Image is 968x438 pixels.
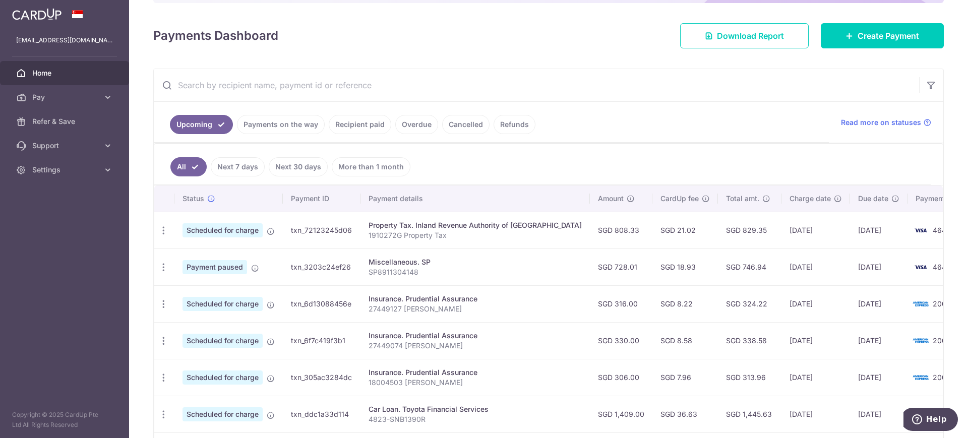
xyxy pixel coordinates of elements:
[726,194,759,204] span: Total amt.
[933,226,949,234] span: 4641
[841,117,931,128] a: Read more on statuses
[170,115,233,134] a: Upcoming
[183,334,263,348] span: Scheduled for charge
[283,185,360,212] th: Payment ID
[781,396,850,432] td: [DATE]
[283,285,360,322] td: txn_6d13088456e
[850,322,907,359] td: [DATE]
[442,115,490,134] a: Cancelled
[718,359,781,396] td: SGD 313.96
[933,336,951,345] span: 2002
[652,359,718,396] td: SGD 7.96
[660,194,699,204] span: CardUp fee
[32,116,99,127] span: Refer & Save
[590,285,652,322] td: SGD 316.00
[183,370,263,385] span: Scheduled for charge
[858,194,888,204] span: Due date
[781,359,850,396] td: [DATE]
[850,396,907,432] td: [DATE]
[652,322,718,359] td: SGD 8.58
[237,115,325,134] a: Payments on the way
[718,285,781,322] td: SGD 324.22
[369,220,582,230] div: Property Tax. Inland Revenue Authority of [GEOGRAPHIC_DATA]
[590,322,652,359] td: SGD 330.00
[821,23,944,48] a: Create Payment
[283,212,360,248] td: txn_72123245d06
[718,212,781,248] td: SGD 829.35
[717,30,784,42] span: Download Report
[183,297,263,311] span: Scheduled for charge
[850,359,907,396] td: [DATE]
[841,117,921,128] span: Read more on statuses
[781,322,850,359] td: [DATE]
[911,371,931,384] img: Bank Card
[269,157,328,176] a: Next 30 days
[911,335,931,347] img: Bank Card
[153,27,278,45] h4: Payments Dashboard
[652,396,718,432] td: SGD 36.63
[858,30,919,42] span: Create Payment
[283,359,360,396] td: txn_305ac3284dc
[369,378,582,388] p: 18004503 [PERSON_NAME]
[933,373,951,382] span: 2002
[12,8,62,20] img: CardUp
[332,157,410,176] a: More than 1 month
[590,359,652,396] td: SGD 306.00
[680,23,809,48] a: Download Report
[283,396,360,432] td: txn_ddc1a33d114
[933,299,951,308] span: 2002
[590,248,652,285] td: SGD 728.01
[329,115,391,134] a: Recipient paid
[32,92,99,102] span: Pay
[170,157,207,176] a: All
[183,194,204,204] span: Status
[652,248,718,285] td: SGD 18.93
[183,260,247,274] span: Payment paused
[781,248,850,285] td: [DATE]
[850,285,907,322] td: [DATE]
[369,404,582,414] div: Car Loan. Toyota Financial Services
[32,68,99,78] span: Home
[494,115,535,134] a: Refunds
[911,298,931,310] img: Bank Card
[590,212,652,248] td: SGD 808.33
[369,257,582,267] div: Miscellaneous. SP
[903,408,958,433] iframe: Opens a widget where you can find more information
[933,263,949,271] span: 4641
[790,194,831,204] span: Charge date
[911,224,931,236] img: Bank Card
[369,414,582,424] p: 4823-SNB1390R
[369,294,582,304] div: Insurance. Prudential Assurance
[718,322,781,359] td: SGD 338.58
[369,267,582,277] p: SP8911304148
[718,248,781,285] td: SGD 746.94
[652,285,718,322] td: SGD 8.22
[369,230,582,240] p: 1910272G Property Tax
[183,223,263,237] span: Scheduled for charge
[781,285,850,322] td: [DATE]
[16,35,113,45] p: [EMAIL_ADDRESS][DOMAIN_NAME]
[369,367,582,378] div: Insurance. Prudential Assurance
[183,407,263,421] span: Scheduled for charge
[598,194,624,204] span: Amount
[850,248,907,285] td: [DATE]
[652,212,718,248] td: SGD 21.02
[850,212,907,248] td: [DATE]
[395,115,438,134] a: Overdue
[718,396,781,432] td: SGD 1,445.63
[283,248,360,285] td: txn_3203c24ef26
[590,396,652,432] td: SGD 1,409.00
[369,341,582,351] p: 27449074 [PERSON_NAME]
[211,157,265,176] a: Next 7 days
[283,322,360,359] td: txn_6f7c419f3b1
[360,185,590,212] th: Payment details
[911,261,931,273] img: Bank Card
[32,165,99,175] span: Settings
[32,141,99,151] span: Support
[369,304,582,314] p: 27449127 [PERSON_NAME]
[369,331,582,341] div: Insurance. Prudential Assurance
[154,69,919,101] input: Search by recipient name, payment id or reference
[781,212,850,248] td: [DATE]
